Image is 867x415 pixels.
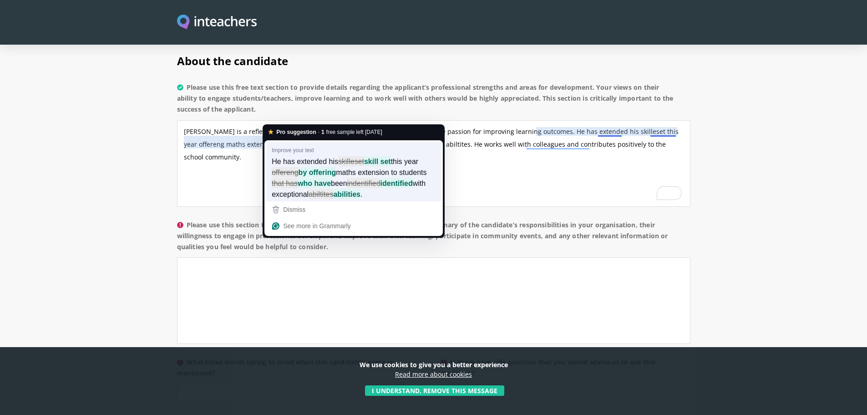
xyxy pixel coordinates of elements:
textarea: To enrich screen reader interactions, please activate Accessibility in Grammarly extension settings [177,120,690,207]
label: Please use this free text section to provide details regarding the applicant’s professional stren... [177,82,690,120]
label: Please use this section to add any supplementary information, including a summary of the candidat... [177,220,690,258]
img: Inteachers [177,15,257,31]
a: Read more about cookies [395,370,472,379]
span: About the candidate [177,53,288,68]
strong: We use cookies to give you a better experience [360,360,508,369]
a: Visit this site's homepage [177,15,257,31]
button: I understand, remove this message [365,385,504,396]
